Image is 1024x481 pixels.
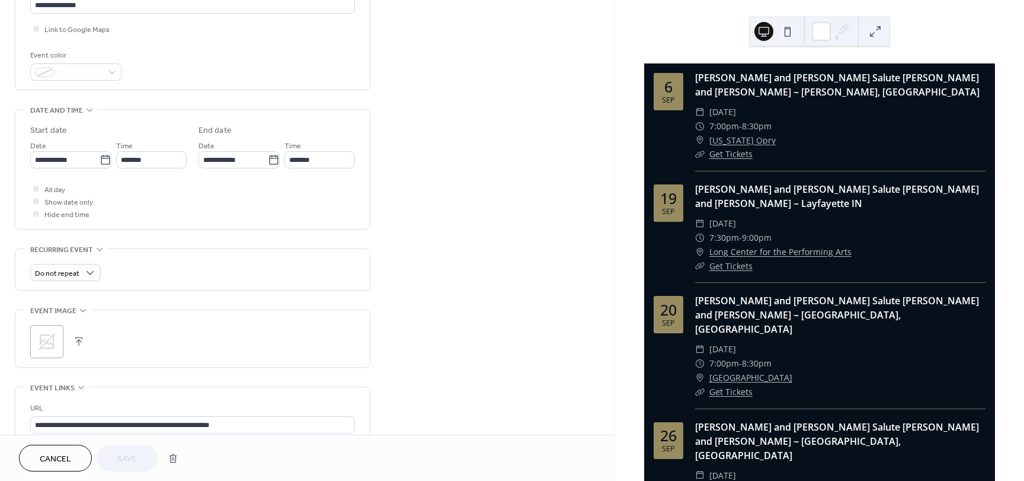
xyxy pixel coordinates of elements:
button: Cancel [19,445,92,472]
span: 9:00pm [742,231,772,245]
a: [PERSON_NAME] and [PERSON_NAME] Salute [PERSON_NAME] and [PERSON_NAME] ~ Layfayette IN [695,183,979,210]
span: Event links [30,382,75,394]
div: ​ [695,245,705,259]
span: 7:00pm [709,356,739,371]
span: Do not repeat [35,267,79,281]
span: All day [44,184,65,196]
a: Long Center for the Performing Arts [709,245,852,259]
div: ​ [695,119,705,133]
a: [PERSON_NAME] and [PERSON_NAME] Salute [PERSON_NAME] and [PERSON_NAME] ~ [GEOGRAPHIC_DATA], [GEOG... [695,421,979,462]
span: 7:30pm [709,231,739,245]
a: [US_STATE] Opry [709,133,776,148]
a: [PERSON_NAME] and [PERSON_NAME] Salute [PERSON_NAME] and [PERSON_NAME] ~ [GEOGRAPHIC_DATA], [GEOG... [695,294,979,336]
div: ​ [695,147,705,161]
a: Get Tickets [709,148,753,160]
div: 19 [660,191,677,206]
span: Recurring event [30,244,93,256]
a: Get Tickets [709,260,753,272]
span: Date and time [30,104,83,117]
div: ​ [695,216,705,231]
div: 6 [664,79,673,94]
span: Show date only [44,196,93,209]
div: ​ [695,342,705,356]
div: URL [30,402,353,415]
span: [DATE] [709,216,736,231]
span: [DATE] [709,342,736,356]
a: Get Tickets [709,386,753,397]
div: ; [30,325,63,358]
span: Cancel [40,453,71,466]
div: Sep [662,97,675,104]
div: Sep [662,320,675,327]
div: 20 [660,302,677,317]
div: ​ [695,133,705,148]
div: Sep [662,208,675,216]
span: Date [30,140,46,152]
span: - [739,231,742,245]
div: ​ [695,371,705,385]
div: Sep [662,445,675,453]
div: End date [199,125,232,137]
div: ​ [695,259,705,273]
span: Hide end time [44,209,89,221]
span: Time [116,140,133,152]
span: Link to Google Maps [44,24,110,36]
div: ​ [695,231,705,245]
div: ​ [695,385,705,399]
span: Event image [30,305,76,317]
div: Event color [30,49,119,62]
a: [PERSON_NAME] and [PERSON_NAME] Salute [PERSON_NAME] and [PERSON_NAME] ~ [PERSON_NAME], [GEOGRAPH... [695,71,980,98]
div: ​ [695,356,705,371]
span: Date [199,140,215,152]
a: [GEOGRAPHIC_DATA] [709,371,792,385]
span: [DATE] [709,105,736,119]
span: - [739,356,742,371]
span: 8:30pm [742,119,772,133]
span: 8:30pm [742,356,772,371]
span: - [739,119,742,133]
span: Time [284,140,301,152]
div: Start date [30,125,67,137]
span: 7:00pm [709,119,739,133]
div: ​ [695,105,705,119]
div: 26 [660,428,677,443]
